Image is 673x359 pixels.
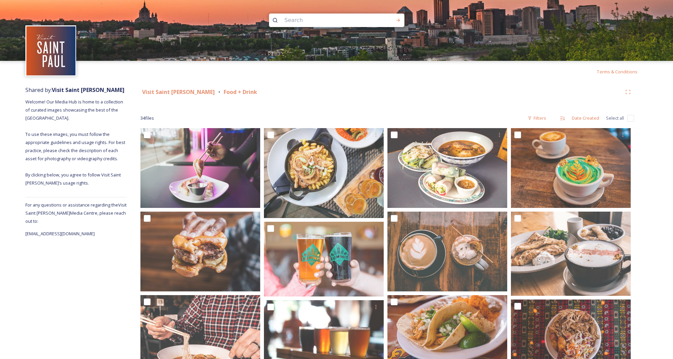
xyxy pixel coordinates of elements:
img: GrovelandTap (11).jpg [140,212,260,291]
span: Shared by: [25,86,125,94]
span: Select all [606,115,624,121]
img: GnomePub (15).jpg [264,128,384,218]
strong: Food + Drink [224,88,257,96]
img: Bangkok Thai Deli-1.jpg [387,128,507,208]
a: Terms & Conditions [597,68,648,76]
img: CafeAstoria-CreditVisitSaintPaul-7.jpg [511,212,631,296]
span: Terms & Conditions [597,69,637,75]
span: For any questions or assistance regarding the Visit Saint [PERSON_NAME] Media Centre, please reac... [25,202,127,224]
div: Date Created [568,112,603,125]
img: CafeAstoria (1).jpg [511,128,631,208]
input: Search [281,13,374,28]
strong: Visit Saint [PERSON_NAME] [52,86,125,94]
span: 34 file s [140,115,154,121]
img: Visit%20Saint%20Paul%20Updated%20Profile%20Image.jpg [26,26,75,75]
div: Filters [524,112,549,125]
span: Welcome! Our Media Hub is home to a collection of curated images showcasing the best of the [GEOG... [25,99,126,186]
img: Juche (10).jpg [140,128,260,208]
strong: Visit Saint [PERSON_NAME] [142,88,215,96]
span: [EMAIL_ADDRESS][DOMAIN_NAME] [25,231,95,237]
img: Caydence-Drinks--11.jpg [387,212,507,291]
img: 53061747500_7c171da8c9_o.jpg [264,222,384,297]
